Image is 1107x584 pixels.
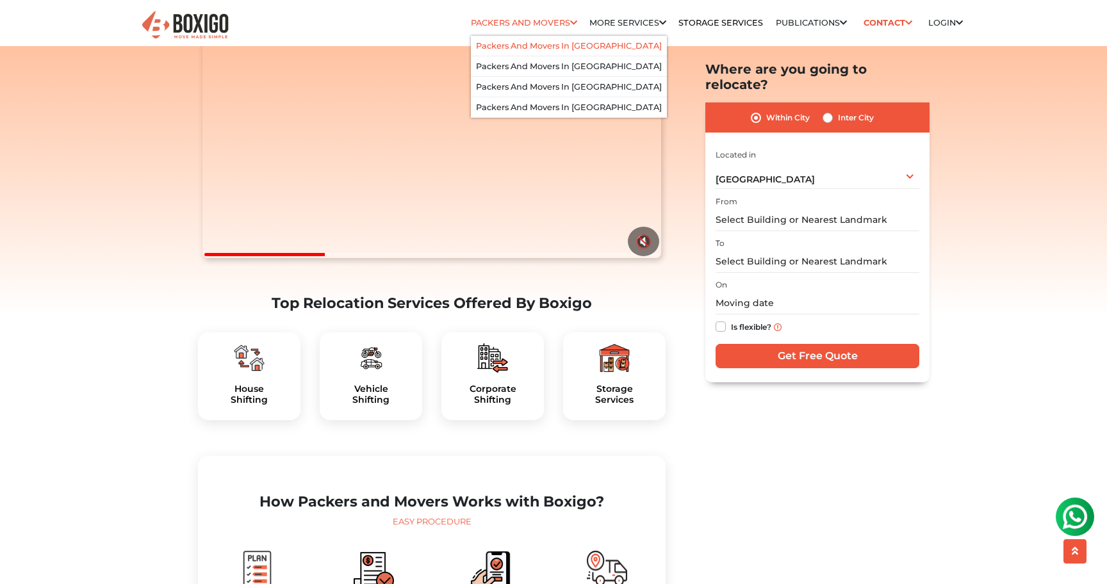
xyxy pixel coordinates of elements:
button: scroll up [1063,539,1086,564]
img: info [774,323,782,331]
a: Publications [776,18,847,28]
label: Located in [716,149,756,161]
a: Login [928,18,963,28]
input: Moving date [716,293,919,315]
label: From [716,196,737,207]
h5: House Shifting [208,384,290,405]
img: whatsapp-icon.svg [13,13,38,38]
video: Your browser does not support the video tag. [202,29,660,258]
input: Get Free Quote [716,344,919,368]
a: StorageServices [573,384,655,405]
a: Packers and Movers in [GEOGRAPHIC_DATA] [476,82,662,92]
a: VehicleShifting [330,384,412,405]
h5: Corporate Shifting [452,384,534,405]
h2: Top Relocation Services Offered By Boxigo [198,295,666,312]
a: Packers and Movers in [GEOGRAPHIC_DATA] [476,102,662,112]
input: Select Building or Nearest Landmark [716,250,919,273]
label: On [716,280,727,291]
a: CorporateShifting [452,384,534,405]
img: boxigo_packers_and_movers_plan [234,343,265,373]
a: HouseShifting [208,384,290,405]
div: Easy Procedure [208,515,655,528]
h5: Storage Services [573,384,655,405]
label: Inter City [838,110,874,126]
img: boxigo_packers_and_movers_plan [477,343,508,373]
img: boxigo_packers_and_movers_plan [599,343,630,373]
a: Contact [859,13,916,33]
h2: How Packers and Movers Works with Boxigo? [208,493,655,510]
a: Packers and Movers in [GEOGRAPHIC_DATA] [476,41,662,51]
a: Storage Services [678,18,763,28]
label: To [716,238,725,249]
h5: Vehicle Shifting [330,384,412,405]
h2: Where are you going to relocate? [705,61,930,92]
label: Within City [766,110,810,126]
a: Packers and Movers in [GEOGRAPHIC_DATA] [476,61,662,71]
a: Packers and Movers [471,18,577,28]
label: Is flexible? [731,320,771,333]
span: [GEOGRAPHIC_DATA] [716,174,815,185]
img: Boxigo [140,10,230,41]
a: More services [589,18,666,28]
input: Select Building or Nearest Landmark [716,209,919,231]
img: boxigo_packers_and_movers_plan [356,343,386,373]
button: 🔇 [628,227,659,256]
